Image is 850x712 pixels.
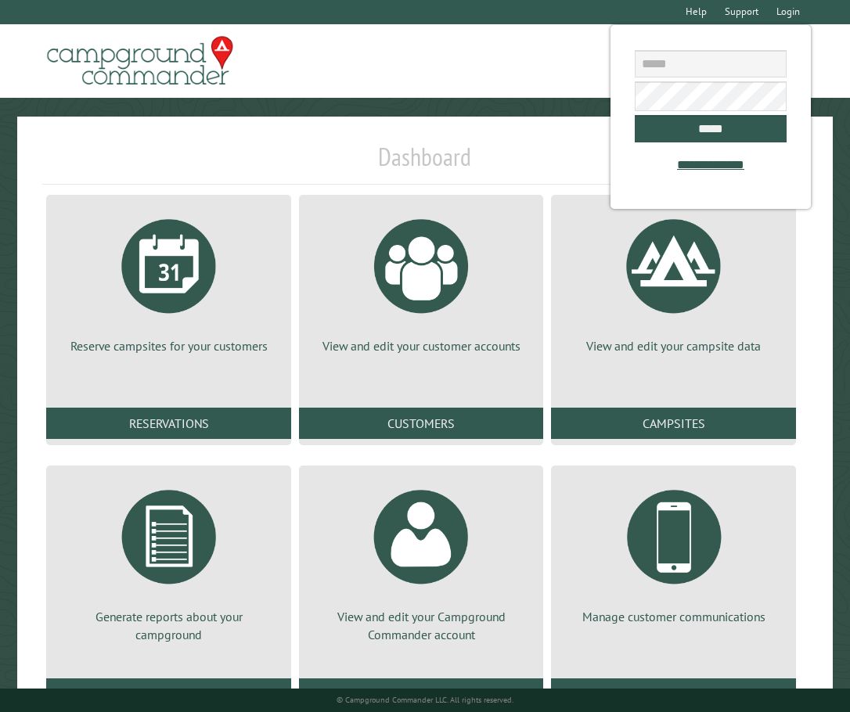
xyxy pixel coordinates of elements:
p: Manage customer communications [570,608,777,625]
a: Communications [551,678,796,710]
a: View and edit your Campground Commander account [318,478,525,643]
a: View and edit your campsite data [570,207,777,354]
small: © Campground Commander LLC. All rights reserved. [337,695,513,705]
h1: Dashboard [42,142,807,185]
a: Manage customer communications [570,478,777,625]
p: Generate reports about your campground [65,608,272,643]
a: Reports [46,678,291,710]
a: Generate reports about your campground [65,478,272,643]
p: View and edit your customer accounts [318,337,525,354]
p: Reserve campsites for your customers [65,337,272,354]
a: View and edit your customer accounts [318,207,525,354]
img: Campground Commander [42,31,238,92]
p: View and edit your campsite data [570,337,777,354]
p: View and edit your Campground Commander account [318,608,525,643]
a: Reservations [46,408,291,439]
a: Account [299,678,544,710]
a: Campsites [551,408,796,439]
a: Reserve campsites for your customers [65,207,272,354]
a: Customers [299,408,544,439]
